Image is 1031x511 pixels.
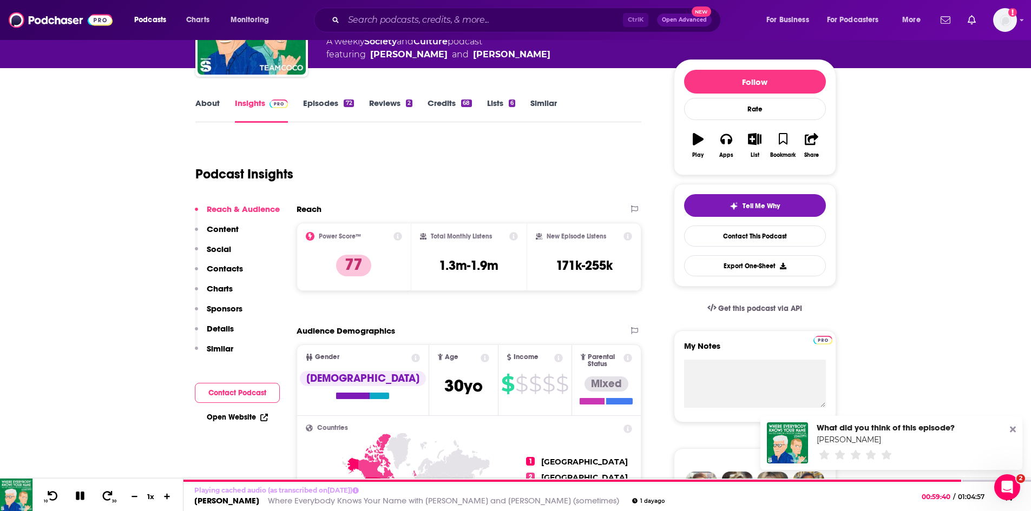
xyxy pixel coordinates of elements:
div: Rate [684,98,826,120]
p: Details [207,323,234,334]
button: Apps [712,126,740,165]
img: Podchaser Pro [813,336,832,344]
p: 77 [336,255,371,276]
span: Gender [315,354,339,361]
span: $ [556,375,568,393]
a: Reviews2 [369,98,412,123]
span: [GEOGRAPHIC_DATA] [541,457,628,467]
span: 10 [44,499,48,503]
a: Society [364,36,397,47]
span: $ [529,375,541,393]
button: 30 [98,490,119,503]
button: List [740,126,769,165]
span: 2 [526,473,535,481]
a: Woody Harrelson [473,48,550,61]
span: and [452,48,469,61]
button: open menu [127,11,180,29]
span: Open Advanced [662,17,707,23]
h3: 1.3m-1.9m [439,257,498,274]
div: 6 [509,99,515,107]
div: 68 [461,99,471,107]
h2: New Episode Listens [547,233,606,240]
span: 30 [112,499,116,503]
img: Jon Profile [793,472,824,503]
span: For Podcasters [827,12,879,28]
button: open menu [820,11,895,29]
a: Kate Mara [817,435,881,444]
h2: Total Monthly Listens [431,233,492,240]
p: Social [207,244,231,254]
h2: Audience Demographics [297,326,395,336]
a: Open Website [207,413,268,422]
button: Export One-Sheet [684,255,826,276]
a: Show notifications dropdown [963,11,980,29]
svg: Add a profile image [1008,8,1017,17]
button: Content [195,224,239,244]
div: [DEMOGRAPHIC_DATA] [300,371,426,386]
span: 1 [526,457,535,466]
span: Tell Me Why [743,202,780,210]
p: Contacts [207,263,243,274]
span: $ [501,375,514,393]
div: Share [804,152,819,158]
h1: Podcast Insights [195,166,293,182]
p: Reach & Audience [207,204,280,214]
a: Ted Danson [370,48,448,61]
button: Contact Podcast [195,383,280,403]
button: Show profile menu [993,8,1017,32]
button: Share [797,126,825,165]
span: Get this podcast via API [718,304,802,313]
button: Bookmark [769,126,797,165]
span: 01:04:57 [955,493,995,501]
button: open menu [759,11,823,29]
button: Charts [195,283,233,303]
div: Search podcasts, credits, & more... [324,8,731,32]
button: Reach & Audience [195,204,280,224]
input: Search podcasts, credits, & more... [344,11,623,29]
a: Episodes72 [303,98,353,123]
div: 1 day ago [632,498,665,504]
a: Podchaser - Follow, Share and Rate Podcasts [9,10,113,30]
img: Kate Mara [767,422,808,463]
button: 10 [42,490,62,503]
div: Apps [719,152,733,158]
span: $ [515,375,528,393]
div: Play [692,152,704,158]
div: Mixed [585,376,628,391]
button: open menu [223,11,283,29]
iframe: Intercom live chat [994,474,1020,500]
div: 1 x [142,492,160,501]
p: Content [207,224,239,234]
button: Open AdvancedNew [657,14,712,26]
span: / [953,493,955,501]
button: Details [195,323,234,343]
div: A weekly podcast [326,35,550,61]
span: featuring [326,48,550,61]
button: Contacts [195,263,243,283]
span: $ [542,375,555,393]
p: Playing cached audio (as transcribed on [DATE] ) [194,486,665,494]
div: Bookmark [770,152,796,158]
a: Credits68 [428,98,471,123]
span: Ctrl K [623,13,648,27]
span: 00:59:40 [922,493,953,501]
span: [GEOGRAPHIC_DATA] [541,473,628,482]
span: 30 yo [444,375,483,396]
span: Income [514,354,539,361]
span: Parental Status [588,354,622,368]
p: Charts [207,283,233,294]
button: open menu [895,11,934,29]
span: Monitoring [231,12,269,28]
div: 2 [406,99,412,107]
img: Jules Profile [757,472,789,503]
p: Similar [207,343,233,354]
span: New [692,6,711,17]
a: About [195,98,220,123]
button: tell me why sparkleTell Me Why [684,194,826,217]
span: More [902,12,921,28]
a: InsightsPodchaser Pro [235,98,288,123]
span: Podcasts [134,12,166,28]
a: [PERSON_NAME] [194,495,259,506]
a: Charts [179,11,216,29]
